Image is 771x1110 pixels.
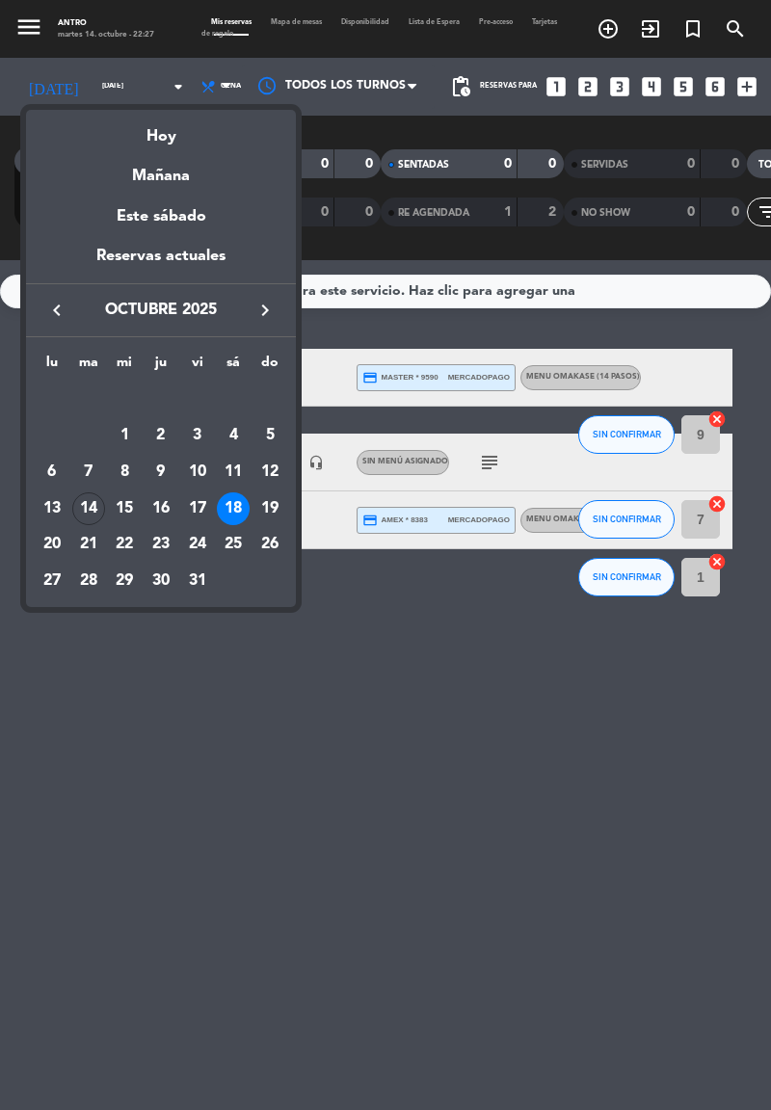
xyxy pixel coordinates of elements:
div: 13 [36,492,68,525]
div: 9 [145,456,177,489]
td: OCT. [34,382,288,418]
td: 9 de octubre de 2025 [143,454,179,490]
i: keyboard_arrow_right [253,299,277,322]
div: 21 [72,528,105,561]
div: 11 [217,456,250,489]
td: 15 de octubre de 2025 [106,490,143,527]
td: 12 de octubre de 2025 [252,454,288,490]
td: 19 de octubre de 2025 [252,490,288,527]
div: 30 [145,565,177,597]
span: octubre 2025 [74,298,248,323]
div: Mañana [26,149,296,189]
div: 2 [145,419,177,452]
div: 1 [108,419,141,452]
td: 22 de octubre de 2025 [106,526,143,563]
div: 26 [253,528,286,561]
div: 22 [108,528,141,561]
div: 4 [217,419,250,452]
div: 8 [108,456,141,489]
div: 23 [145,528,177,561]
td: 4 de octubre de 2025 [216,417,253,454]
button: keyboard_arrow_left [40,298,74,323]
div: 7 [72,456,105,489]
div: 3 [181,419,214,452]
div: 15 [108,492,141,525]
td: 5 de octubre de 2025 [252,417,288,454]
td: 23 de octubre de 2025 [143,526,179,563]
td: 16 de octubre de 2025 [143,490,179,527]
div: 19 [253,492,286,525]
div: 20 [36,528,68,561]
div: Este sábado [26,190,296,244]
i: keyboard_arrow_left [45,299,68,322]
td: 21 de octubre de 2025 [70,526,107,563]
div: 24 [181,528,214,561]
td: 14 de octubre de 2025 [70,490,107,527]
td: 13 de octubre de 2025 [34,490,70,527]
td: 18 de octubre de 2025 [216,490,253,527]
div: 12 [253,456,286,489]
div: 6 [36,456,68,489]
button: keyboard_arrow_right [248,298,282,323]
td: 28 de octubre de 2025 [70,563,107,599]
td: 3 de octubre de 2025 [179,417,216,454]
div: Reservas actuales [26,244,296,283]
td: 24 de octubre de 2025 [179,526,216,563]
td: 7 de octubre de 2025 [70,454,107,490]
div: Hoy [26,110,296,149]
th: sábado [216,352,253,382]
th: jueves [143,352,179,382]
div: 27 [36,565,68,597]
div: 5 [253,419,286,452]
td: 11 de octubre de 2025 [216,454,253,490]
div: 29 [108,565,141,597]
td: 31 de octubre de 2025 [179,563,216,599]
div: 17 [181,492,214,525]
div: 14 [72,492,105,525]
th: domingo [252,352,288,382]
div: 10 [181,456,214,489]
div: 18 [217,492,250,525]
div: 31 [181,565,214,597]
td: 26 de octubre de 2025 [252,526,288,563]
td: 29 de octubre de 2025 [106,563,143,599]
div: 28 [72,565,105,597]
div: 16 [145,492,177,525]
th: viernes [179,352,216,382]
th: miércoles [106,352,143,382]
th: martes [70,352,107,382]
div: 25 [217,528,250,561]
td: 17 de octubre de 2025 [179,490,216,527]
td: 27 de octubre de 2025 [34,563,70,599]
td: 25 de octubre de 2025 [216,526,253,563]
td: 30 de octubre de 2025 [143,563,179,599]
th: lunes [34,352,70,382]
td: 2 de octubre de 2025 [143,417,179,454]
td: 20 de octubre de 2025 [34,526,70,563]
td: 8 de octubre de 2025 [106,454,143,490]
td: 1 de octubre de 2025 [106,417,143,454]
td: 6 de octubre de 2025 [34,454,70,490]
td: 10 de octubre de 2025 [179,454,216,490]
